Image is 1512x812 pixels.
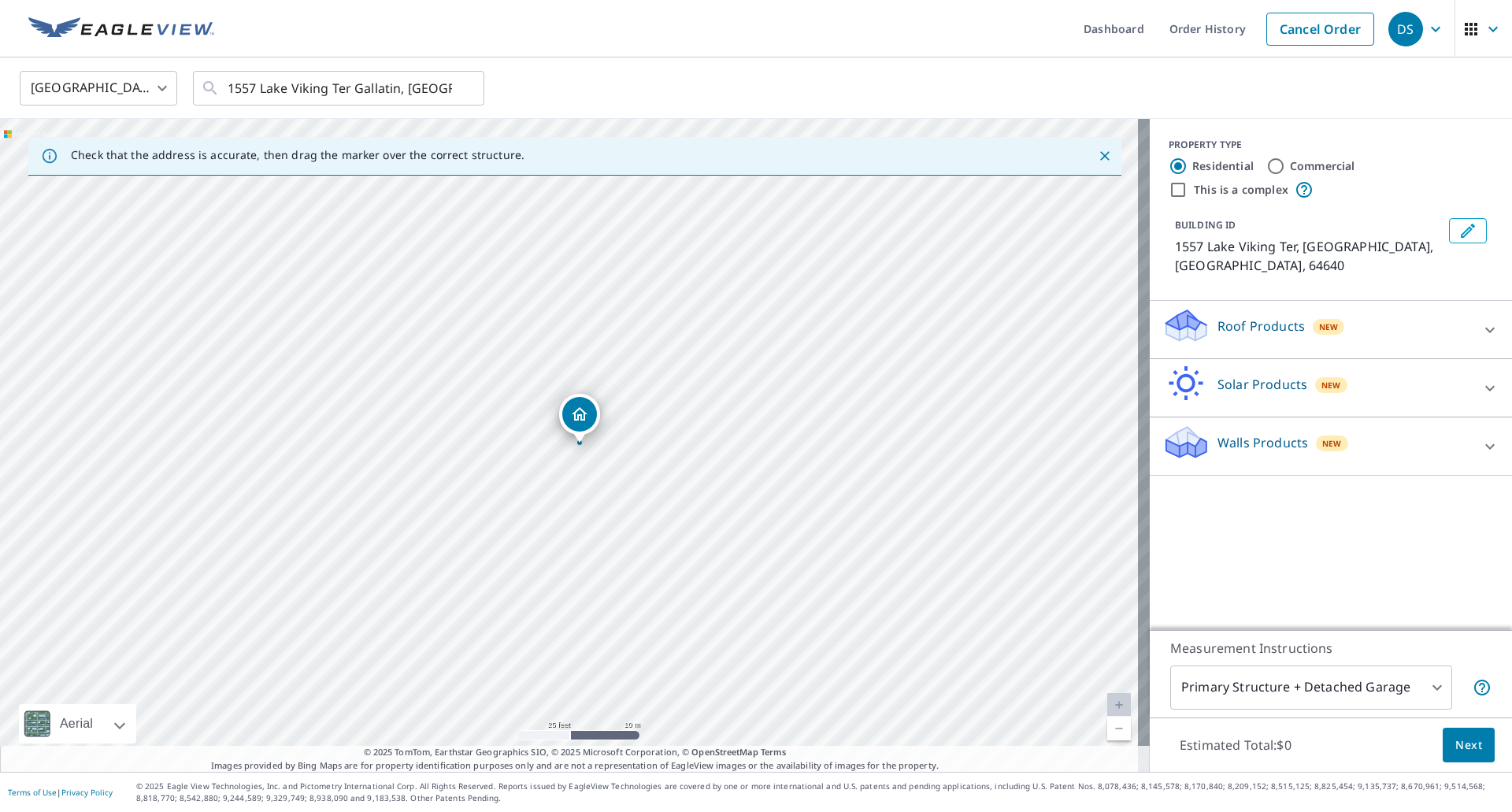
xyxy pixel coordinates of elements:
[1162,424,1499,469] div: Walls ProductsNew
[1194,182,1288,198] label: This is a complex
[8,787,57,798] a: Terms of Use
[1388,12,1423,46] div: DS
[691,746,758,758] a: OpenStreetMap
[1443,728,1495,763] button: Next
[20,66,177,110] div: [GEOGRAPHIC_DATA]
[364,746,787,759] span: © 2025 TomTom, Earthstar Geographics SIO, © 2025 Microsoft Corporation, ©
[1266,13,1374,46] a: Cancel Order
[559,394,600,443] div: Dropped pin, building 1, Residential property, 1557 Lake Viking Ter Gallatin, MO 64640
[1217,433,1308,452] p: Walls Products
[1107,693,1131,717] a: Current Level 20, Zoom In Disabled
[1170,639,1492,658] p: Measurement Instructions
[61,787,113,798] a: Privacy Policy
[136,780,1504,804] p: © 2025 Eagle View Technologies, Inc. and Pictometry International Corp. All Rights Reserved. Repo...
[1449,218,1487,243] button: Edit building 1
[8,788,113,797] p: |
[1162,365,1499,410] div: Solar ProductsNew
[1473,678,1492,697] span: Your report will include the primary structure and a detached garage if one exists.
[1290,158,1355,174] label: Commercial
[19,704,136,743] div: Aerial
[1107,717,1131,740] a: Current Level 20, Zoom Out
[1322,437,1342,450] span: New
[1095,146,1115,166] button: Close
[1162,307,1499,352] div: Roof ProductsNew
[55,704,98,743] div: Aerial
[1217,317,1305,336] p: Roof Products
[1169,138,1493,152] div: PROPERTY TYPE
[1217,375,1307,394] p: Solar Products
[1175,237,1443,275] p: 1557 Lake Viking Ter, [GEOGRAPHIC_DATA], [GEOGRAPHIC_DATA], 64640
[1175,218,1236,232] p: BUILDING ID
[71,148,524,162] p: Check that the address is accurate, then drag the marker over the correct structure.
[228,66,452,110] input: Search by address or latitude-longitude
[1321,379,1341,391] span: New
[761,746,787,758] a: Terms
[1170,666,1452,710] div: Primary Structure + Detached Garage
[1455,736,1482,755] span: Next
[1192,158,1254,174] label: Residential
[1167,728,1304,762] p: Estimated Total: $0
[28,17,214,41] img: EV Logo
[1319,321,1339,333] span: New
